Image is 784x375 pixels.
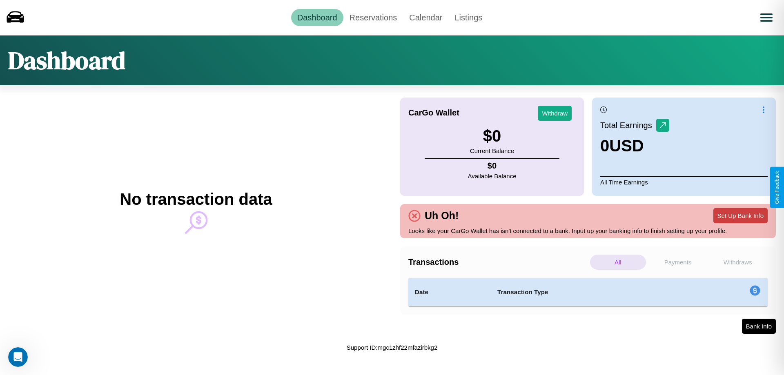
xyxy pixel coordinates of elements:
[408,225,768,236] p: Looks like your CarGo Wallet has isn't connected to a bank. Input up your banking info to finish ...
[590,255,646,270] p: All
[408,278,768,306] table: simple table
[710,255,766,270] p: Withdraws
[347,342,438,353] p: Support ID: mgc1zhf22mfazirbkg2
[415,287,484,297] h4: Date
[120,190,272,209] h2: No transaction data
[421,210,463,222] h4: Uh Oh!
[291,9,343,26] a: Dashboard
[8,44,125,77] h1: Dashboard
[470,127,514,145] h3: $ 0
[403,9,448,26] a: Calendar
[600,176,768,188] p: All Time Earnings
[497,287,683,297] h4: Transaction Type
[468,171,517,182] p: Available Balance
[650,255,706,270] p: Payments
[408,108,459,118] h4: CarGo Wallet
[470,145,514,156] p: Current Balance
[600,137,669,155] h3: 0 USD
[8,347,28,367] iframe: Intercom live chat
[742,319,776,334] button: Bank Info
[468,161,517,171] h4: $ 0
[408,257,588,267] h4: Transactions
[600,118,656,133] p: Total Earnings
[448,9,488,26] a: Listings
[755,6,778,29] button: Open menu
[713,208,768,223] button: Set Up Bank Info
[343,9,403,26] a: Reservations
[538,106,572,121] button: Withdraw
[774,171,780,204] div: Give Feedback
